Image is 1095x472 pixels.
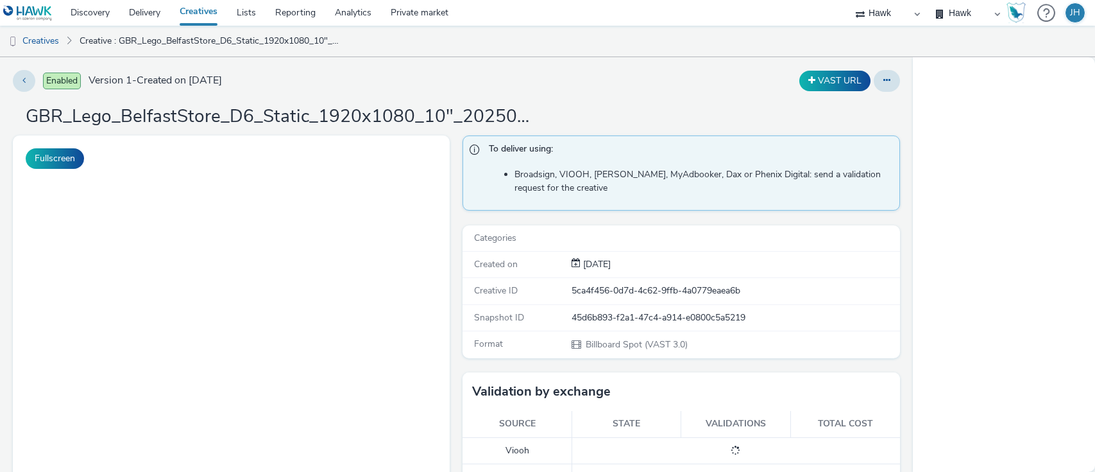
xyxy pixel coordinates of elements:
[572,284,898,297] div: 5ca4f456-0d7d-4c62-9ffb-4a0779eaea6b
[463,437,572,464] td: Viooh
[1006,3,1031,23] a: Hawk Academy
[26,105,539,129] h1: GBR_Lego_BelfastStore_D6_Static_1920x1080_10"_20250811 ; Now Open
[681,411,790,437] th: Validations
[799,71,870,91] button: VAST URL
[73,26,347,57] a: Creative : GBR_Lego_BelfastStore_D6_Static_1920x1080_10"_20250811 ; Now Open
[474,258,518,270] span: Created on
[474,284,518,297] span: Creative ID
[89,73,222,88] span: Version 1 - Created on [DATE]
[514,168,892,195] li: Broadsign, VIOOH, [PERSON_NAME], MyAdbooker, Dax or Phenix Digital: send a validation request for...
[472,382,611,401] h3: Validation by exchange
[474,338,503,350] span: Format
[1006,3,1026,23] img: Hawk Academy
[1070,3,1080,22] div: JH
[474,232,516,244] span: Categories
[572,311,898,324] div: 45d6b893-f2a1-47c4-a914-e0800c5a5219
[3,5,53,21] img: undefined Logo
[584,338,688,351] span: Billboard Spot (VAST 3.0)
[581,258,611,270] span: [DATE]
[43,73,81,89] span: Enabled
[6,35,19,48] img: dooh
[26,148,84,169] button: Fullscreen
[474,311,524,324] span: Snapshot ID
[796,71,874,91] div: Duplicate the creative as a VAST URL
[463,411,572,437] th: Source
[489,143,886,159] span: To deliver using:
[581,258,611,271] div: Creation 11 August 2025, 16:48
[572,411,681,437] th: State
[790,411,899,437] th: Total cost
